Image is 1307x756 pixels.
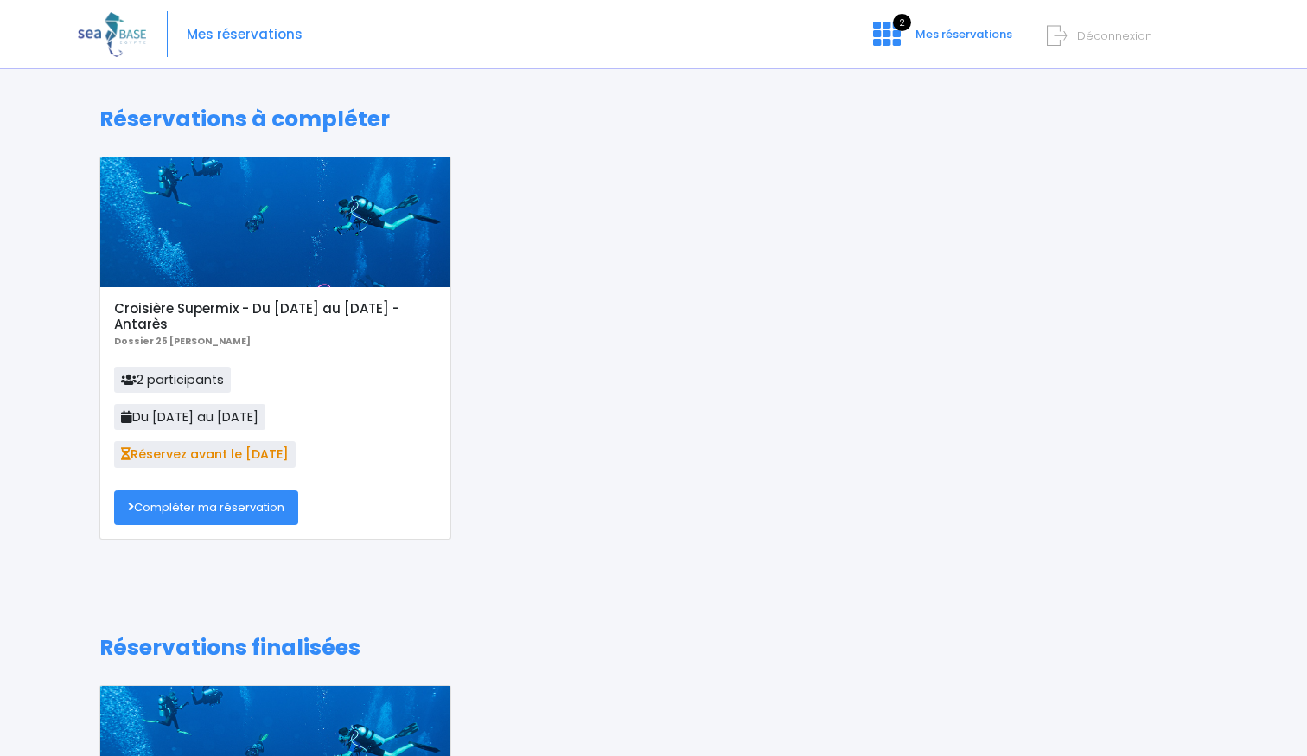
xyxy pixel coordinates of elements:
[114,367,231,393] span: 2 participants
[859,32,1023,48] a: 2 Mes réservations
[893,14,911,31] span: 2
[99,106,1208,132] h1: Réservations à compléter
[915,26,1012,42] span: Mes réservations
[114,335,251,348] b: Dossier 25 [PERSON_NAME]
[114,404,265,430] span: Du [DATE] au [DATE]
[114,301,437,332] h5: Croisière Supermix - Du [DATE] au [DATE] - Antarès
[1077,28,1152,44] span: Déconnexion
[99,635,1208,661] h1: Réservations finalisées
[114,490,298,525] a: Compléter ma réservation
[114,441,296,467] span: Réservez avant le [DATE]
